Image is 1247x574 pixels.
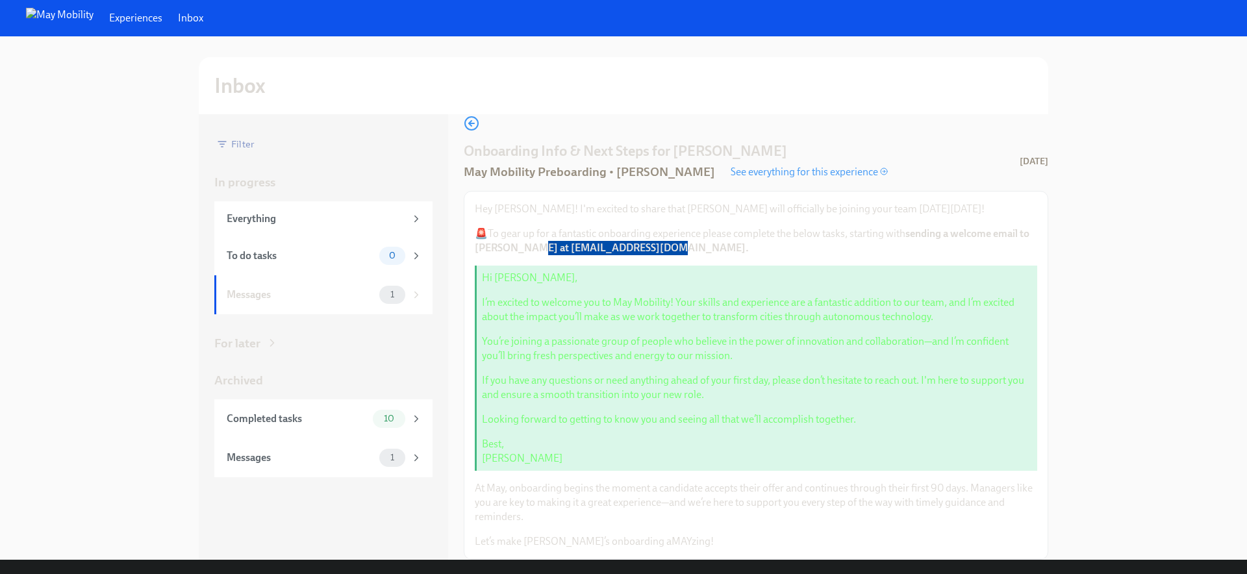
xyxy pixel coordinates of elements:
[482,412,1032,427] p: Looking forward to getting to know you and seeing all that we’ll accomplish together.
[482,271,1032,285] p: Hi [PERSON_NAME],
[214,399,433,438] a: Completed tasks10
[227,451,374,465] div: Messages
[383,453,402,462] span: 1
[26,8,94,29] img: May Mobility
[464,164,715,181] h5: May Mobility Preboarding • [PERSON_NAME]
[482,334,1032,363] p: You’re joining a passionate group of people who believe in the power of innovation and collaborat...
[227,212,405,226] div: Everything
[376,414,402,423] span: 10
[214,438,433,477] a: Messages1
[475,227,1037,255] p: 🚨To gear up for a fantastic onboarding experience please complete the below tasks, starting with
[227,412,368,426] div: Completed tasks
[214,275,433,314] a: Messages1
[475,227,1029,254] strong: sending a welcome email to [PERSON_NAME] at [EMAIL_ADDRESS][DOMAIN_NAME].
[214,335,260,352] div: For later
[383,290,402,299] span: 1
[482,373,1032,402] p: If you have any questions or need anything ahead of your first day, please don’t hesitate to reac...
[475,534,1037,549] p: Let’s make [PERSON_NAME]’s onboarding aMAYzing!
[1020,155,1048,168] span: October 3rd, 2025 09:00
[178,11,203,25] a: Inbox
[109,11,162,25] a: Experiences
[464,142,787,161] h4: Onboarding Info & Next Steps for [PERSON_NAME]
[214,73,266,99] h2: Inbox
[214,236,433,275] a: To do tasks0
[482,437,1032,466] p: Best, [PERSON_NAME]
[731,165,888,179] a: See everything for this experience
[227,249,374,263] div: To do tasks
[475,202,1037,216] p: Hey [PERSON_NAME]! I'm excited to share that [PERSON_NAME] will officially be joining your team [...
[482,295,1032,324] p: I’m excited to welcome you to May Mobility! Your skills and experience are a fantastic addition t...
[475,481,1037,524] p: At May, onboarding begins the moment a candidate accepts their offer and continues through their ...
[214,372,433,389] a: Archived
[214,335,433,352] a: For later
[214,174,433,191] a: In progress
[1020,156,1048,167] strong: [DATE]
[214,201,433,236] a: Everything
[381,251,403,260] span: 0
[227,288,374,302] div: Messages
